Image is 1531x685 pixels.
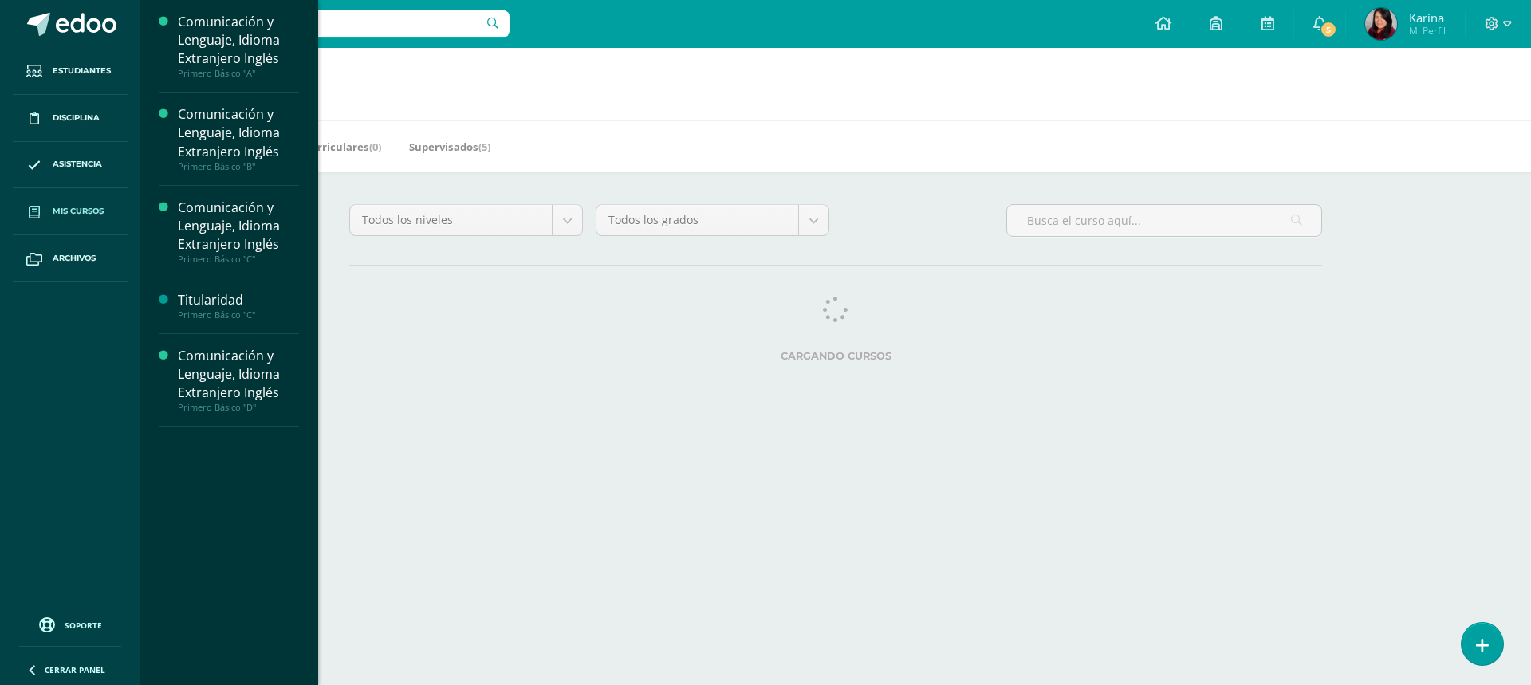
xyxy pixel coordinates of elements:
[53,65,111,77] span: Estudiantes
[409,134,490,159] a: Supervisados(5)
[178,254,299,265] div: Primero Básico "C"
[178,309,299,321] div: Primero Básico "C"
[178,199,299,254] div: Comunicación y Lenguaje, Idioma Extranjero Inglés
[19,613,121,635] a: Soporte
[53,205,104,218] span: Mis cursos
[13,95,128,142] a: Disciplina
[178,105,299,160] div: Comunicación y Lenguaje, Idioma Extranjero Inglés
[178,199,299,265] a: Comunicación y Lenguaje, Idioma Extranjero InglésPrimero Básico "C"
[178,68,299,79] div: Primero Básico "A"
[178,161,299,172] div: Primero Básico "B"
[178,347,299,413] a: Comunicación y Lenguaje, Idioma Extranjero InglésPrimero Básico "D"
[151,10,510,37] input: Busca un usuario...
[178,291,299,321] a: TitularidadPrimero Básico "C"
[608,205,786,235] span: Todos los grados
[13,142,128,189] a: Asistencia
[65,620,102,631] span: Soporte
[178,347,299,402] div: Comunicación y Lenguaje, Idioma Extranjero Inglés
[178,13,299,68] div: Comunicación y Lenguaje, Idioma Extranjero Inglés
[178,105,299,171] a: Comunicación y Lenguaje, Idioma Extranjero InglésPrimero Básico "B"
[45,664,105,675] span: Cerrar panel
[13,48,128,95] a: Estudiantes
[256,134,381,159] a: Mis Extracurriculares(0)
[349,350,1322,362] label: Cargando cursos
[13,188,128,235] a: Mis cursos
[369,140,381,154] span: (0)
[1320,21,1337,38] span: 5
[53,158,102,171] span: Asistencia
[1409,10,1446,26] span: Karina
[178,402,299,413] div: Primero Básico "D"
[1007,205,1321,236] input: Busca el curso aquí...
[362,205,540,235] span: Todos los niveles
[1409,24,1446,37] span: Mi Perfil
[478,140,490,154] span: (5)
[178,291,299,309] div: Titularidad
[53,252,96,265] span: Archivos
[178,13,299,79] a: Comunicación y Lenguaje, Idioma Extranjero InglésPrimero Básico "A"
[53,112,100,124] span: Disciplina
[350,205,582,235] a: Todos los niveles
[1365,8,1397,40] img: 2b2d077cd3225eb4770a88151ad57b39.png
[596,205,828,235] a: Todos los grados
[13,235,128,282] a: Archivos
